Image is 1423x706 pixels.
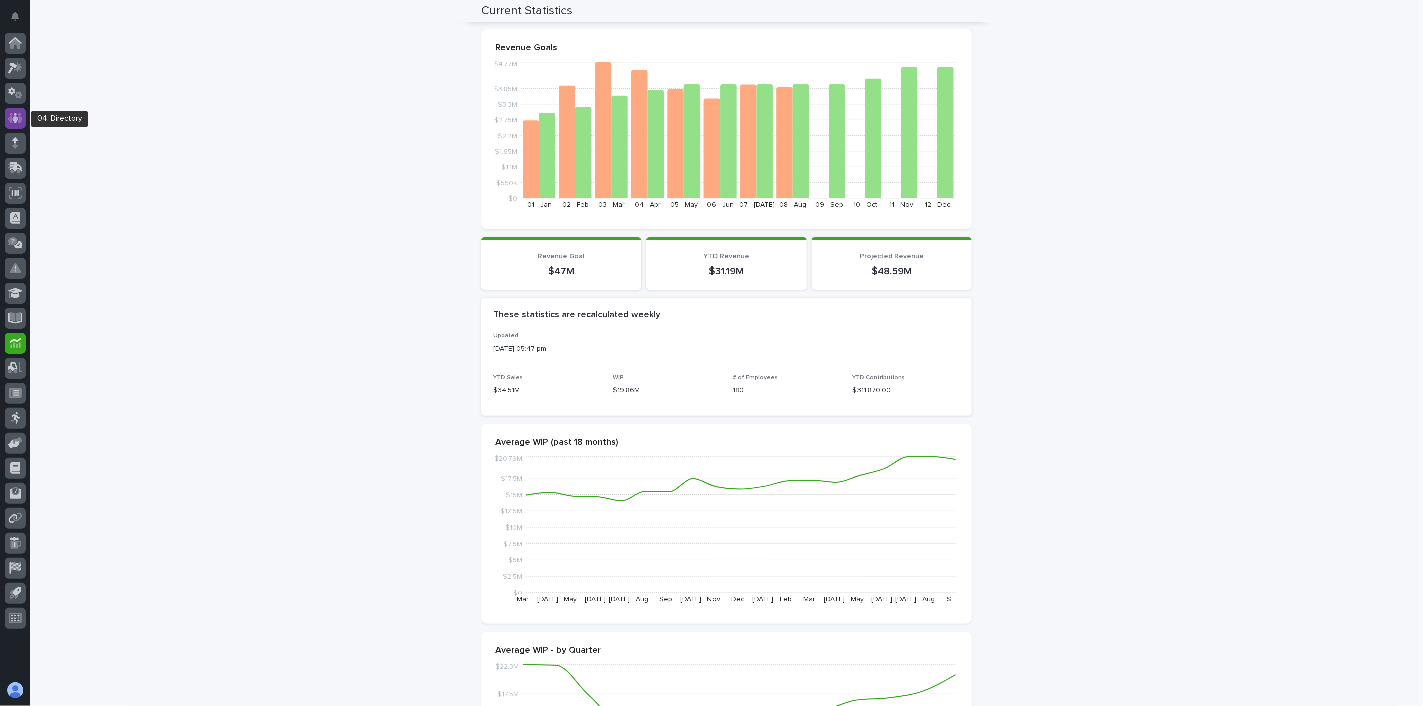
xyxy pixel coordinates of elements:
text: Sep … [659,596,679,603]
text: [DATE]… [537,596,563,603]
span: YTD Contributions [852,375,905,381]
button: users-avatar [5,680,26,701]
text: 12 - Dec [925,201,950,208]
text: 09 - Sep [815,201,843,208]
p: Revenue Goals [495,43,958,54]
text: 01 - Jan [527,201,552,208]
tspan: $12.5M [500,508,522,515]
tspan: $20.79M [494,455,522,462]
p: $47M [493,265,629,278]
p: $34.51M [493,385,601,396]
text: 07 - [DATE] [739,201,775,208]
tspan: $17.5M [501,475,522,482]
span: WIP [613,375,624,381]
text: May … [564,596,584,603]
text: May … [851,596,870,603]
span: YTD Sales [493,375,523,381]
p: $48.59M [824,265,960,278]
p: $19.86M [613,385,721,396]
p: $ 311,870.00 [852,385,960,396]
text: Aug … [922,596,941,603]
span: Updated [493,333,518,339]
tspan: $550K [496,179,517,186]
text: Aug … [636,596,655,603]
tspan: $4.77M [494,61,517,68]
tspan: $2.75M [494,117,517,124]
span: YTD Revenue [703,253,749,260]
span: # of Employees [733,375,778,381]
tspan: $15M [506,491,522,498]
text: 10 - Oct [853,201,877,208]
tspan: $17.5M [497,691,519,698]
tspan: $2.5M [503,573,522,580]
text: 11 - Nov [890,201,914,208]
p: [DATE] 05:47 pm [493,344,960,354]
h2: These statistics are recalculated weekly [493,310,660,321]
div: Notifications [13,12,26,28]
text: [DATE]… [895,596,921,603]
text: 03 - Mar [598,201,625,208]
tspan: $1.1M [501,164,517,171]
span: Revenue Goal [538,253,584,260]
tspan: $3.3M [498,101,517,108]
p: Average WIP (past 18 months) [495,437,958,448]
text: Mar … [517,596,535,603]
tspan: $2.2M [498,132,517,139]
h2: Current Statistics [481,4,572,18]
text: Mar … [803,596,822,603]
tspan: $0 [508,195,517,202]
button: Notifications [5,6,26,27]
text: Dec … [731,596,751,603]
text: Feb … [780,596,798,603]
text: [DATE]… [585,596,610,603]
tspan: $1.65M [495,148,517,155]
tspan: $5M [508,557,522,564]
text: [DATE]… [680,596,706,603]
tspan: $0 [513,590,522,597]
text: S… [947,596,956,603]
text: [DATE]… [871,596,897,603]
text: 08 - Aug [780,201,807,208]
tspan: $3.85M [494,85,517,92]
span: Projected Revenue [860,253,924,260]
p: $31.19M [658,265,795,278]
text: [DATE]… [752,596,778,603]
text: [DATE]… [824,596,849,603]
text: [DATE]… [609,596,634,603]
text: Nov … [707,596,727,603]
text: 06 - Jun [707,201,734,208]
text: 02 - Feb [562,201,589,208]
p: Average WIP - by Quarter [495,645,958,656]
text: 04 - Apr [635,201,661,208]
tspan: $7.5M [503,540,522,547]
p: 180 [733,385,840,396]
text: 05 - May [670,201,698,208]
tspan: $10M [505,524,522,531]
tspan: $22.3M [495,663,519,670]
